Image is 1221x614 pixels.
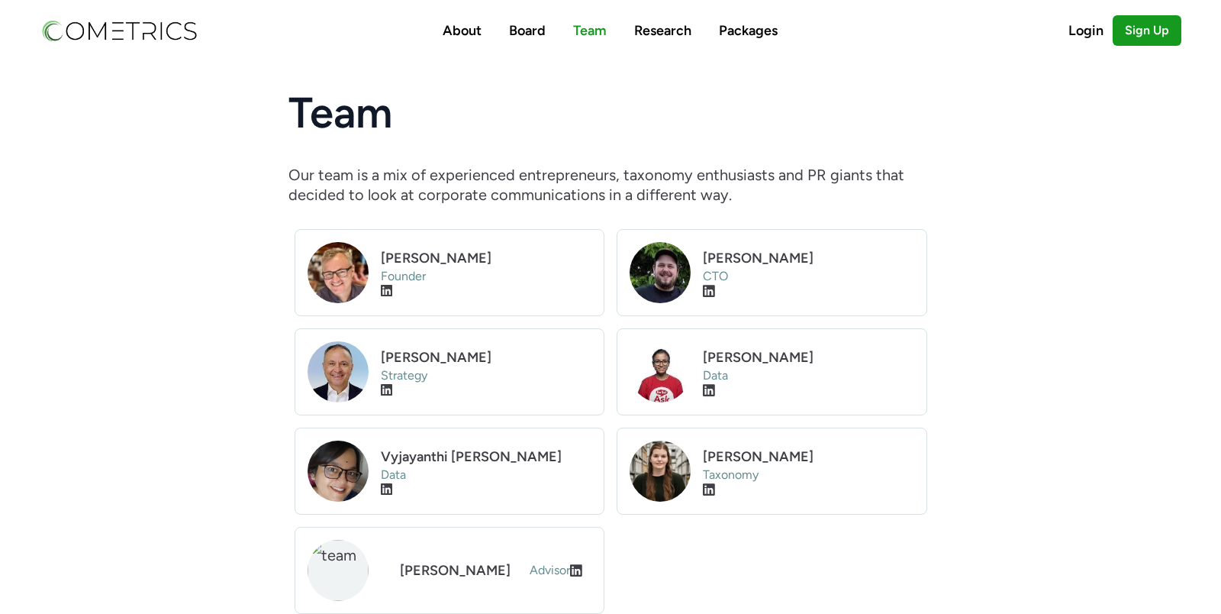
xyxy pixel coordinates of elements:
a: Visit LinkedIn profile [570,564,582,577]
a: Packages [719,22,778,39]
p: Our team is a mix of experienced entrepreneurs, taxonomy enthusiasts and PR giants that decided t... [288,165,933,205]
img: team [630,441,691,502]
img: team [630,341,691,402]
a: Visit LinkedIn profile [381,482,393,499]
a: Board [509,22,546,39]
p: Advisor [530,563,570,579]
a: Visit LinkedIn profile [381,383,393,399]
h2: [PERSON_NAME] [400,560,511,581]
p: CTO [703,269,914,285]
h2: [PERSON_NAME] [703,347,914,368]
p: Taxonomy [703,467,914,483]
h2: [PERSON_NAME] [703,446,914,467]
img: team [308,441,369,502]
p: Strategy [381,368,592,384]
a: Visit LinkedIn profile [703,383,715,399]
h2: [PERSON_NAME] [381,347,592,368]
img: team [308,540,369,601]
h2: [PERSON_NAME] [703,247,914,269]
p: Founder [381,269,592,285]
p: Data [703,368,914,384]
img: team [308,341,369,402]
h2: Vyjayanthi [PERSON_NAME] [381,446,592,467]
a: Visit LinkedIn profile [703,482,715,499]
a: Sign Up [1113,15,1181,46]
p: Data [381,467,592,483]
a: Visit LinkedIn profile [381,283,393,300]
a: Visit LinkedIn profile [703,283,715,300]
h2: [PERSON_NAME] [381,247,592,269]
img: team [630,242,691,303]
a: Research [634,22,691,39]
a: About [443,22,482,39]
a: Team [573,22,607,39]
img: team [308,242,369,303]
a: Login [1068,20,1113,41]
img: Cometrics [40,18,198,44]
h1: Team [288,92,933,134]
